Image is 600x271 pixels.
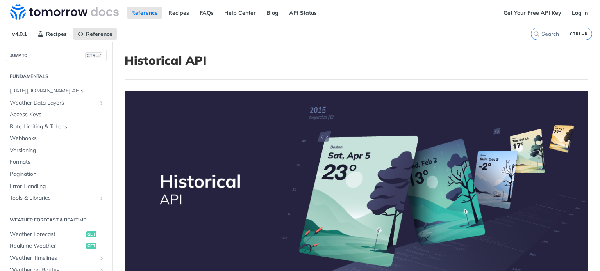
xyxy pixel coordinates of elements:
[10,242,84,250] span: Realtime Weather
[10,170,105,178] span: Pagination
[6,181,107,192] a: Error Handling
[285,7,321,19] a: API Status
[6,109,107,120] a: Access Keys
[6,145,107,156] a: Versioning
[6,228,107,240] a: Weather Forecastget
[568,7,592,19] a: Log In
[86,231,96,237] span: get
[33,28,71,40] a: Recipes
[46,30,67,37] span: Recipes
[6,121,107,133] a: Rate Limiting & Tokens
[10,111,105,119] span: Access Keys
[86,30,112,37] span: Reference
[98,255,105,261] button: Show subpages for Weather Timelines
[568,30,590,38] kbd: CTRL-K
[6,168,107,180] a: Pagination
[6,97,107,109] a: Weather Data LayersShow subpages for Weather Data Layers
[85,52,102,58] span: CTRL-/
[125,53,588,67] h1: Historical API
[10,135,105,142] span: Webhooks
[6,192,107,204] a: Tools & LibrariesShow subpages for Tools & Libraries
[86,243,96,249] span: get
[220,7,260,19] a: Help Center
[10,230,84,238] span: Weather Forecast
[6,133,107,144] a: Webhooks
[10,194,96,202] span: Tools & Libraries
[10,147,105,154] span: Versioning
[10,99,96,107] span: Weather Data Layers
[8,28,31,40] span: v4.0.1
[262,7,283,19] a: Blog
[6,240,107,252] a: Realtime Weatherget
[533,31,539,37] svg: Search
[73,28,117,40] a: Reference
[10,182,105,190] span: Error Handling
[499,7,566,19] a: Get Your Free API Key
[10,254,96,262] span: Weather Timelines
[98,195,105,201] button: Show subpages for Tools & Libraries
[195,7,218,19] a: FAQs
[6,50,107,61] button: JUMP TOCTRL-/
[6,156,107,168] a: Formats
[6,85,107,97] a: [DATE][DOMAIN_NAME] APIs
[98,100,105,106] button: Show subpages for Weather Data Layers
[6,216,107,223] h2: Weather Forecast & realtime
[10,123,105,131] span: Rate Limiting & Tokens
[10,87,105,95] span: [DATE][DOMAIN_NAME] APIs
[10,158,105,166] span: Formats
[10,4,119,20] img: Tomorrow.io Weather API Docs
[6,252,107,264] a: Weather TimelinesShow subpages for Weather Timelines
[127,7,162,19] a: Reference
[164,7,193,19] a: Recipes
[6,73,107,80] h2: Fundamentals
